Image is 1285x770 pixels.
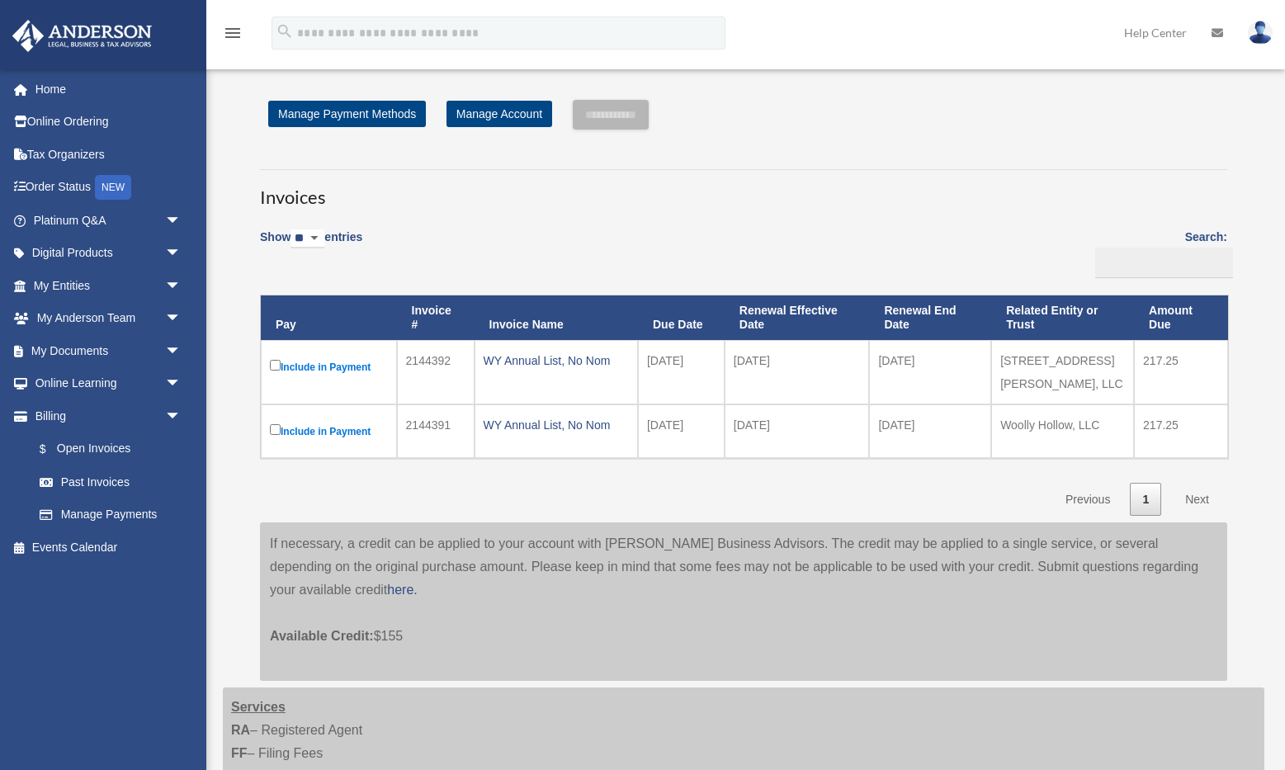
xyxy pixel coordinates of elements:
a: Online Ordering [12,106,206,139]
span: arrow_drop_down [165,237,198,271]
span: arrow_drop_down [165,302,198,336]
th: Pay: activate to sort column descending [261,295,397,340]
h3: Invoices [260,169,1227,210]
i: search [276,22,294,40]
img: Anderson Advisors Platinum Portal [7,20,157,52]
strong: FF [231,746,248,760]
td: [DATE] [638,340,725,404]
a: Tax Organizers [12,138,206,171]
td: 2144391 [397,404,475,458]
select: Showentries [291,229,324,248]
a: Digital Productsarrow_drop_down [12,237,206,270]
a: My Anderson Teamarrow_drop_down [12,302,206,335]
td: 2144392 [397,340,475,404]
a: Manage Payments [23,498,198,531]
p: $155 [270,602,1217,648]
span: $ [49,439,57,460]
div: WY Annual List, No Nom [484,413,629,437]
a: Home [12,73,206,106]
td: [DATE] [869,340,991,404]
a: Platinum Q&Aarrow_drop_down [12,204,206,237]
a: Next [1173,483,1221,517]
td: 217.25 [1134,404,1228,458]
span: Available Credit: [270,629,374,643]
i: menu [223,23,243,43]
a: $Open Invoices [23,432,190,466]
td: [DATE] [869,404,991,458]
th: Due Date: activate to sort column ascending [638,295,725,340]
th: Amount Due: activate to sort column ascending [1134,295,1228,340]
a: My Entitiesarrow_drop_down [12,269,206,302]
a: Previous [1053,483,1122,517]
td: [STREET_ADDRESS][PERSON_NAME], LLC [991,340,1134,404]
td: [DATE] [725,404,870,458]
span: arrow_drop_down [165,204,198,238]
label: Show entries [260,227,362,265]
a: Events Calendar [12,531,206,564]
a: My Documentsarrow_drop_down [12,334,206,367]
span: arrow_drop_down [165,367,198,401]
a: Manage Account [446,101,552,127]
div: WY Annual List, No Nom [484,349,629,372]
a: menu [223,29,243,43]
a: 1 [1130,483,1161,517]
span: arrow_drop_down [165,334,198,368]
strong: RA [231,723,250,737]
a: Manage Payment Methods [268,101,426,127]
input: Include in Payment [270,360,281,371]
strong: Services [231,700,286,714]
th: Renewal End Date: activate to sort column ascending [869,295,991,340]
th: Related Entity or Trust: activate to sort column ascending [991,295,1134,340]
span: arrow_drop_down [165,399,198,433]
td: [DATE] [725,340,870,404]
a: Past Invoices [23,465,198,498]
td: Woolly Hollow, LLC [991,404,1134,458]
span: arrow_drop_down [165,269,198,303]
th: Renewal Effective Date: activate to sort column ascending [725,295,870,340]
input: Search: [1095,248,1233,279]
th: Invoice Name: activate to sort column ascending [475,295,638,340]
td: [DATE] [638,404,725,458]
label: Include in Payment [270,421,388,442]
a: Online Learningarrow_drop_down [12,367,206,400]
input: Include in Payment [270,424,281,435]
td: 217.25 [1134,340,1228,404]
div: NEW [95,175,131,200]
a: here. [387,583,417,597]
a: Billingarrow_drop_down [12,399,198,432]
label: Search: [1089,227,1227,278]
div: If necessary, a credit can be applied to your account with [PERSON_NAME] Business Advisors. The c... [260,522,1227,681]
a: Order StatusNEW [12,171,206,205]
img: User Pic [1248,21,1273,45]
th: Invoice #: activate to sort column ascending [397,295,475,340]
label: Include in Payment [270,357,388,377]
